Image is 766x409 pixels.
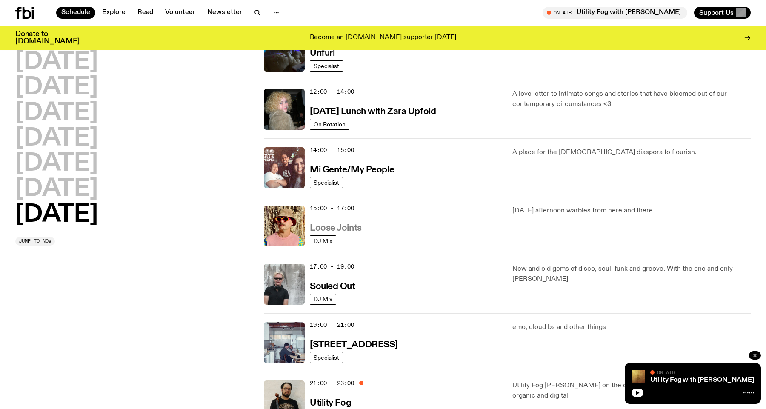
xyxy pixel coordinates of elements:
span: 21:00 - 23:00 [310,379,354,387]
span: 12:00 - 14:00 [310,88,354,96]
a: On Rotation [310,119,349,130]
span: 19:00 - 21:00 [310,321,354,329]
a: Utility Fog with [PERSON_NAME] [650,377,754,383]
a: Unfurl [310,47,334,58]
button: [DATE] [15,50,98,74]
p: Utility Fog [PERSON_NAME] on the cusp between acoustic and electronic, organic and digital. [512,380,751,401]
span: Support Us [699,9,734,17]
span: Specialist [314,354,339,360]
span: Jump to now [19,239,51,243]
img: Pat sits at a dining table with his profile facing the camera. Rhea sits to his left facing the c... [264,322,305,363]
a: Specialist [310,60,343,72]
img: A piece of fabric is pierced by sewing pins with different coloured heads, a rainbow light is cas... [264,31,305,72]
button: [DATE] [15,177,98,201]
p: A love letter to intimate songs and stories that have bloomed out of our contemporary circumstanc... [512,89,751,109]
h3: [DATE] Lunch with Zara Upfold [310,107,436,116]
h3: Loose Joints [310,224,362,233]
h3: Mi Gente/My People [310,166,394,174]
span: 14:00 - 15:00 [310,146,354,154]
p: A place for the [DEMOGRAPHIC_DATA] diaspora to flourish. [512,147,751,157]
span: 15:00 - 17:00 [310,204,354,212]
button: [DATE] [15,152,98,176]
span: DJ Mix [314,296,332,302]
a: Explore [97,7,131,19]
h3: [STREET_ADDRESS] [310,340,398,349]
h3: Souled Out [310,282,355,291]
a: Read [132,7,158,19]
a: Loose Joints [310,222,362,233]
span: Specialist [314,63,339,69]
a: Souled Out [310,280,355,291]
a: DJ Mix [310,235,336,246]
img: Tyson stands in front of a paperbark tree wearing orange sunglasses, a suede bucket hat and a pin... [264,206,305,246]
button: [DATE] [15,127,98,151]
a: Newsletter [202,7,247,19]
a: Specialist [310,352,343,363]
p: emo, cloud bs and other things [512,322,751,332]
span: On Rotation [314,121,346,127]
button: Support Us [694,7,751,19]
button: [DATE] [15,101,98,125]
button: [DATE] [15,203,98,227]
p: Become an [DOMAIN_NAME] supporter [DATE] [310,34,456,42]
a: [DATE] Lunch with Zara Upfold [310,106,436,116]
a: [STREET_ADDRESS] [310,339,398,349]
img: Cover for EYDN's single "Gold" [632,370,645,383]
p: New and old gems of disco, soul, funk and groove. With the one and only [PERSON_NAME]. [512,264,751,284]
h3: Donate to [DOMAIN_NAME] [15,31,80,45]
a: Specialist [310,177,343,188]
a: Schedule [56,7,95,19]
button: [DATE] [15,76,98,100]
p: [DATE] afternoon warbles from here and there [512,206,751,216]
span: On Air [657,369,675,375]
h3: Unfurl [310,49,334,58]
button: Jump to now [15,237,55,246]
span: Specialist [314,179,339,186]
a: Volunteer [160,7,200,19]
button: On AirUtility Fog with [PERSON_NAME] [543,7,687,19]
span: DJ Mix [314,237,332,244]
a: Mi Gente/My People [310,164,394,174]
a: Utility Fog [310,397,351,408]
img: A digital camera photo of Zara looking to her right at the camera, smiling. She is wearing a ligh... [264,89,305,130]
a: DJ Mix [310,294,336,305]
h3: Utility Fog [310,399,351,408]
img: Stephen looks directly at the camera, wearing a black tee, black sunglasses and headphones around... [264,264,305,305]
span: 17:00 - 19:00 [310,263,354,271]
